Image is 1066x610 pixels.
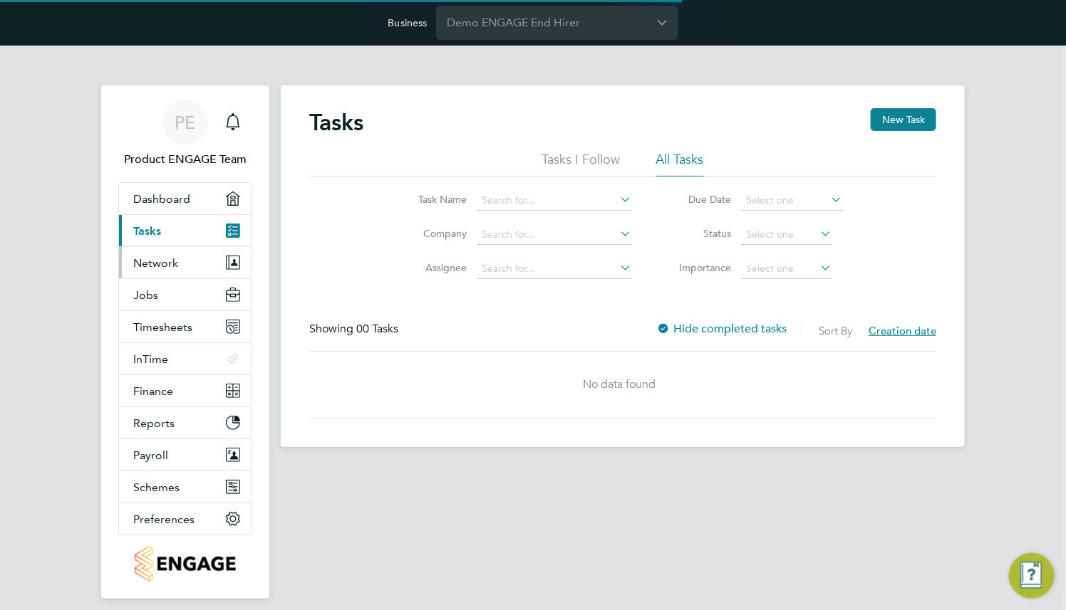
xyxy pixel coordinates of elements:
a: Dashboard [119,183,252,214]
input: Select one [742,259,832,279]
span: Tasks [133,224,161,238]
span: InTime [133,352,168,366]
a: PEProduct ENGAGE Team [118,100,252,168]
button: Schemes [119,471,252,503]
input: Select one [742,225,832,245]
label: Assignee [403,261,467,274]
span: Jobs [133,288,158,302]
span: PE [175,113,196,132]
button: Finance [119,375,252,406]
span: Product ENGAGE Team [118,151,252,168]
label: Company [403,227,467,240]
li: All Tasks [656,151,704,177]
span: Network [133,256,178,270]
img: engagetech2-logo-retina.png [135,547,237,582]
button: Engage Resource Center [1009,553,1055,599]
span: Dashboard [133,192,190,206]
input: Search for... [477,191,632,211]
label: Importance [668,261,732,274]
label: Status [668,227,732,240]
span: Preferences [133,512,195,526]
span: 00 Tasks [356,322,398,336]
div: Showing [309,322,401,337]
span: Reports [133,416,175,430]
input: Select one [742,191,843,211]
label: Task Name [403,193,467,206]
button: Reports [119,407,252,438]
label: Due Date [668,193,732,206]
button: Jobs [119,279,252,310]
span: Timesheets [133,320,192,334]
span: Schemes [133,480,180,494]
a: Go to home page [118,547,252,582]
button: Timesheets [119,311,252,342]
input: Search for... [477,225,632,245]
div: No data found [309,377,929,392]
li: Tasks I Follow [542,151,621,177]
span: Finance [133,384,173,398]
h2: Tasks [309,108,363,137]
label: Business [388,16,427,29]
input: Search for... [477,259,632,279]
span: Payroll [133,448,168,462]
a: Tasks [119,215,252,246]
button: InTime [119,343,252,374]
label: Sort By [819,324,852,337]
label: Hide completed tasks [656,322,787,336]
span: Creation date [869,324,936,337]
button: New Task [871,108,936,131]
button: Preferences [119,503,252,535]
button: Payroll [119,439,252,470]
button: Network [119,247,252,278]
nav: Main navigation [101,85,269,599]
